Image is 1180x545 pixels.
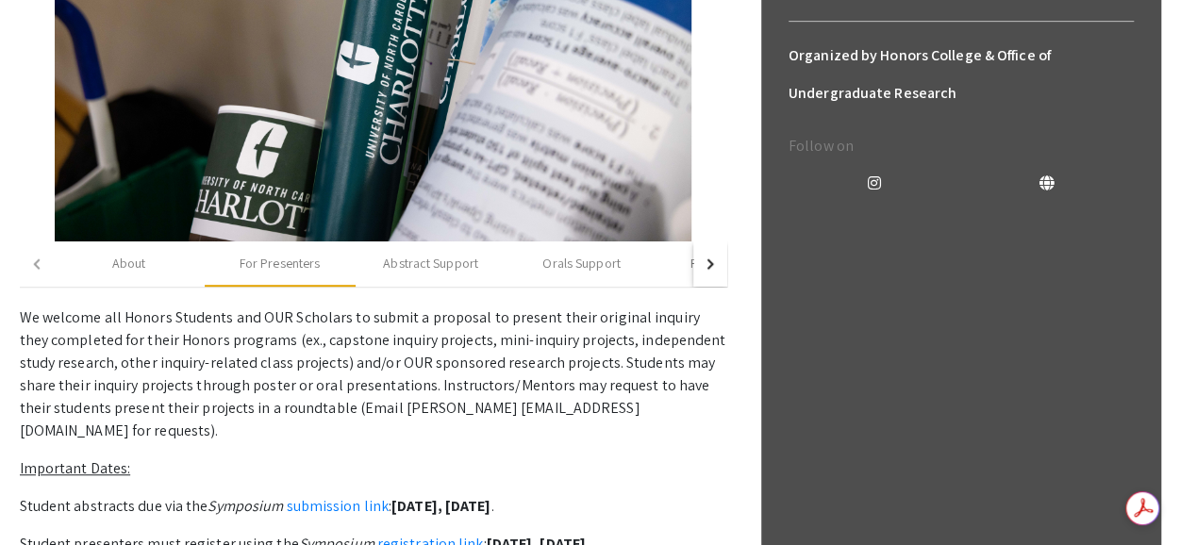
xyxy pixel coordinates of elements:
div: Abstract Support [383,254,478,273]
p: Follow on [789,135,1134,157]
strong: [DATE] [445,496,491,516]
div: About [112,254,146,273]
u: Important Dates: [20,458,131,478]
strong: [DATE], [391,496,442,516]
iframe: Chat [14,460,80,531]
em: Symposium [208,496,283,516]
p: Student abstracts due via the : . [20,495,727,518]
div: For Presenters [240,254,320,273]
p: We welcome all Honors Students and OUR Scholars to submit a proposal to present their original in... [20,306,727,442]
a: submission link [286,496,389,516]
div: Poster Support [690,254,774,273]
div: Orals Support [542,254,620,273]
h6: Organized by Honors College & Office of Undergraduate Research [789,37,1134,112]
